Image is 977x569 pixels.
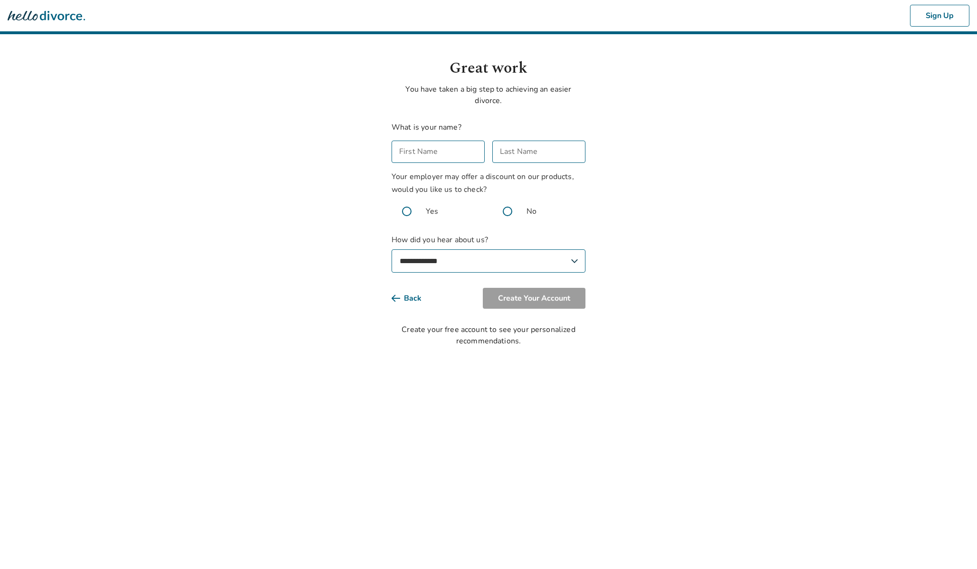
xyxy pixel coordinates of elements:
label: How did you hear about us? [392,234,585,273]
button: Sign Up [910,5,969,27]
span: No [527,206,536,217]
span: Your employer may offer a discount on our products, would you like us to check? [392,171,574,195]
label: What is your name? [392,122,461,133]
span: Yes [426,206,438,217]
select: How did you hear about us? [392,249,585,273]
iframe: Chat Widget [929,523,977,569]
button: Create Your Account [483,288,585,309]
button: Back [392,288,437,309]
div: Create your free account to see your personalized recommendations. [392,324,585,347]
p: You have taken a big step to achieving an easier divorce. [392,84,585,106]
h1: Great work [392,57,585,80]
